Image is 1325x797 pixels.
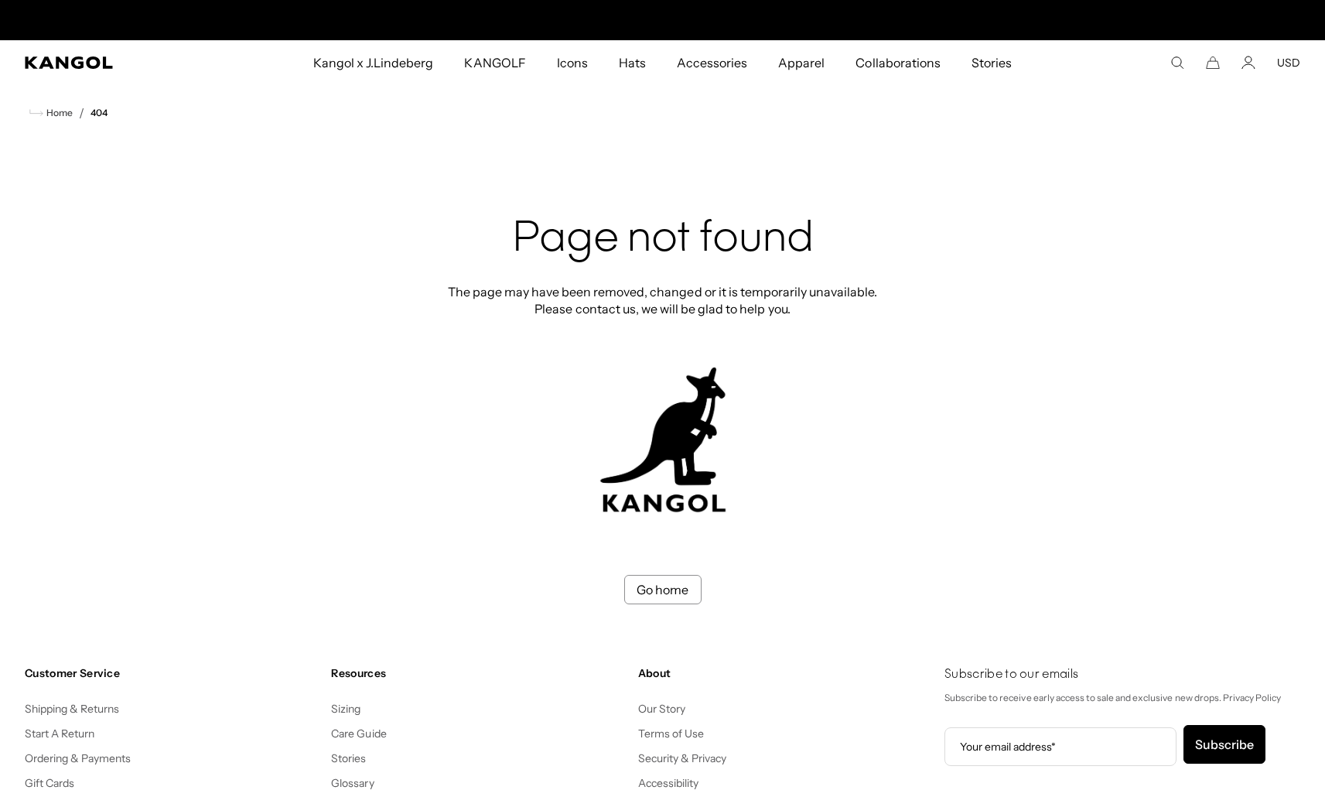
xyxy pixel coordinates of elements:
[25,776,74,790] a: Gift Cards
[443,215,883,265] h2: Page not found
[840,40,955,85] a: Collaborations
[298,40,449,85] a: Kangol x J.Lindeberg
[1183,725,1265,764] button: Subscribe
[624,575,702,604] a: Go home
[25,751,131,765] a: Ordering & Payments
[638,727,704,741] a: Terms of Use
[25,727,94,741] a: Start A Return
[638,776,698,790] a: Accessibility
[619,40,646,85] span: Hats
[331,702,360,716] a: Sizing
[661,40,763,85] a: Accessories
[331,751,366,765] a: Stories
[504,8,822,32] div: Announcement
[25,56,207,69] a: Kangol
[1277,56,1300,70] button: USD
[25,702,120,716] a: Shipping & Returns
[541,40,603,85] a: Icons
[25,666,319,680] h4: Customer Service
[1206,56,1220,70] button: Cart
[956,40,1027,85] a: Stories
[1170,56,1184,70] summary: Search here
[763,40,840,85] a: Apparel
[443,283,883,317] p: The page may have been removed, changed or it is temporarily unavailable. Please contact us, we w...
[464,40,525,85] span: KANGOLF
[43,108,73,118] span: Home
[944,689,1300,706] p: Subscribe to receive early access to sale and exclusive new drops. Privacy Policy
[677,40,747,85] span: Accessories
[331,727,386,741] a: Care Guide
[638,666,932,680] h4: About
[331,776,374,790] a: Glossary
[944,666,1300,683] h4: Subscribe to our emails
[449,40,541,85] a: KANGOLF
[597,367,729,513] img: kangol-404-logo.jpg
[778,40,825,85] span: Apparel
[1241,56,1255,70] a: Account
[557,40,588,85] span: Icons
[29,106,73,120] a: Home
[504,8,822,32] div: 1 of 2
[972,40,1012,85] span: Stories
[855,40,940,85] span: Collaborations
[313,40,434,85] span: Kangol x J.Lindeberg
[638,702,685,716] a: Our Story
[603,40,661,85] a: Hats
[73,104,84,122] li: /
[638,751,727,765] a: Security & Privacy
[90,108,108,118] a: 404
[331,666,625,680] h4: Resources
[504,8,822,32] slideshow-component: Announcement bar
